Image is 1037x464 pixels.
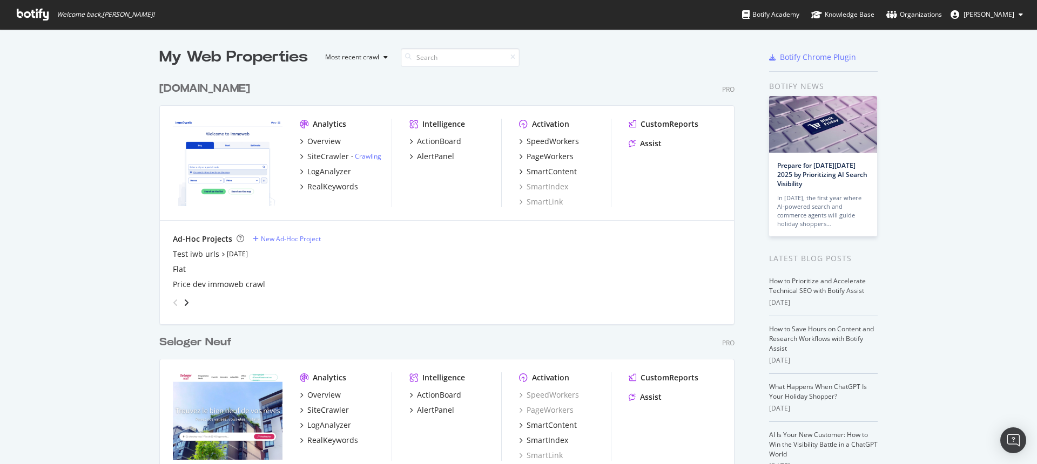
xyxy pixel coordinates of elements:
a: [DOMAIN_NAME] [159,81,254,97]
div: RealKeywords [307,435,358,446]
a: RealKeywords [300,181,358,192]
span: Welcome back, [PERSON_NAME] ! [57,10,154,19]
div: Most recent crawl [325,54,379,60]
div: Botify news [769,80,878,92]
div: ActionBoard [417,390,461,400]
div: RealKeywords [307,181,358,192]
div: AlertPanel [417,405,454,415]
a: AI Is Your New Customer: How to Win the Visibility Battle in a ChatGPT World [769,430,878,459]
div: ActionBoard [417,136,461,147]
div: Ad-Hoc Projects [173,234,232,244]
div: In [DATE], the first year where AI-powered search and commerce agents will guide holiday shoppers… [777,194,869,228]
div: Pro [722,338,735,347]
a: [DATE] [227,249,248,258]
a: Price dev immoweb crawl [173,279,265,290]
a: CustomReports [629,119,698,129]
div: Open Intercom Messenger [1000,427,1026,453]
a: SiteCrawler- Crawling [300,151,381,162]
div: angle-left [169,294,183,311]
a: AlertPanel [409,151,454,162]
div: CustomReports [641,372,698,383]
div: Intelligence [422,119,465,129]
a: Crawling [355,152,381,161]
div: SmartContent [527,420,577,431]
div: Pro [722,85,735,94]
div: Intelligence [422,372,465,383]
a: SmartLink [519,196,563,207]
img: immoweb.be [173,119,282,206]
div: SiteCrawler [307,151,349,162]
a: Prepare for [DATE][DATE] 2025 by Prioritizing AI Search Visibility [777,161,867,188]
a: Overview [300,136,341,147]
div: My Web Properties [159,46,308,68]
div: Analytics [313,372,346,383]
div: Botify Chrome Plugin [780,52,856,63]
a: Botify Chrome Plugin [769,52,856,63]
div: Assist [640,392,662,402]
span: Kruse Andreas [964,10,1014,19]
a: SmartIndex [519,181,568,192]
div: [DATE] [769,356,878,365]
div: [DOMAIN_NAME] [159,81,250,97]
a: SmartLink [519,450,563,461]
div: Latest Blog Posts [769,253,878,264]
div: Overview [307,390,341,400]
div: PageWorkers [527,151,574,162]
div: SmartIndex [527,435,568,446]
a: ActionBoard [409,390,461,400]
a: ActionBoard [409,136,461,147]
div: - [351,152,381,161]
div: Assist [640,138,662,149]
div: LogAnalyzer [307,420,351,431]
div: [DATE] [769,404,878,413]
div: SmartContent [527,166,577,177]
div: LogAnalyzer [307,166,351,177]
a: What Happens When ChatGPT Is Your Holiday Shopper? [769,382,867,401]
a: SpeedWorkers [519,136,579,147]
a: Test iwb urls [173,249,219,260]
div: Knowledge Base [811,9,874,20]
div: Overview [307,136,341,147]
a: RealKeywords [300,435,358,446]
div: Organizations [886,9,942,20]
div: [DATE] [769,298,878,308]
input: Search [401,48,520,67]
a: SpeedWorkers [519,390,579,400]
a: Assist [629,138,662,149]
a: Overview [300,390,341,400]
div: Seloger Neuf [159,335,232,350]
a: AlertPanel [409,405,454,415]
div: CustomReports [641,119,698,129]
div: SpeedWorkers [527,136,579,147]
div: angle-right [183,297,190,308]
a: Seloger Neuf [159,335,236,350]
img: selogerneuf.com [173,372,282,460]
button: [PERSON_NAME] [942,6,1032,23]
div: Botify Academy [742,9,799,20]
a: PageWorkers [519,151,574,162]
div: Activation [532,372,569,383]
a: How to Prioritize and Accelerate Technical SEO with Botify Assist [769,276,866,295]
div: Activation [532,119,569,129]
div: Analytics [313,119,346,129]
a: LogAnalyzer [300,166,351,177]
a: Assist [629,392,662,402]
a: How to Save Hours on Content and Research Workflows with Botify Assist [769,324,874,353]
a: SmartContent [519,420,577,431]
div: SiteCrawler [307,405,349,415]
a: PageWorkers [519,405,574,415]
a: SiteCrawler [300,405,349,415]
a: Flat [173,264,186,275]
a: SmartIndex [519,435,568,446]
div: New Ad-Hoc Project [261,234,321,243]
a: New Ad-Hoc Project [253,234,321,243]
div: AlertPanel [417,151,454,162]
a: CustomReports [629,372,698,383]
